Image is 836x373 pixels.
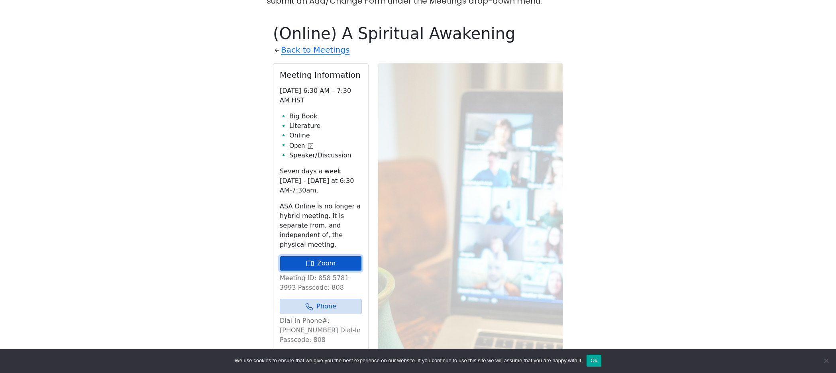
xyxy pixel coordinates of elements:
li: Literature [289,121,362,131]
a: Phone [280,299,362,314]
span: No [822,357,830,365]
h1: (Online) A Spiritual Awakening [273,24,563,43]
span: Open [289,141,305,151]
p: Meeting ID: 858 5781 3993 Passcode: 808 [280,273,362,293]
li: Online [289,131,362,140]
a: Zoom [280,256,362,271]
li: Big Book [289,112,362,121]
span: We use cookies to ensure that we give you the best experience on our website. If you continue to ... [235,357,583,365]
p: Seven days a week [DATE] - [DATE] at 6:30 AM-7:30am. [280,167,362,195]
p: Dial-In Phone#: [PHONE_NUMBER] Dial-In Passcode: 808 [280,316,362,345]
p: ASA Online is no longer a hybrid meeting. It is separate from, and independent of, the physical m... [280,202,362,249]
button: Ok [587,355,601,367]
button: Open [289,141,313,151]
p: [DATE] 6:30 AM – 7:30 AM HST [280,86,362,105]
a: Back to Meetings [281,43,349,57]
h2: Meeting Information [280,70,362,80]
li: Speaker/Discussion [289,151,362,160]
